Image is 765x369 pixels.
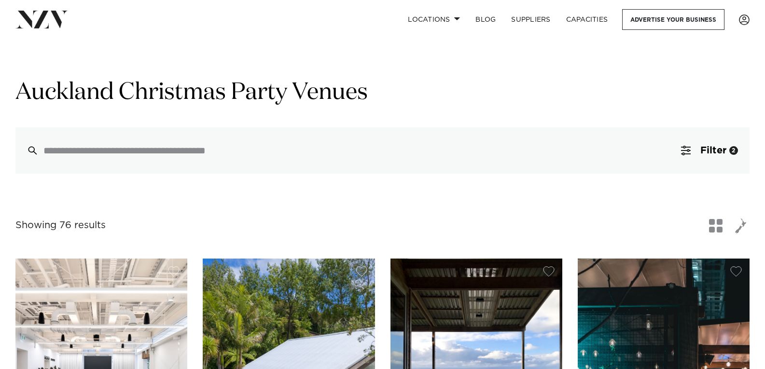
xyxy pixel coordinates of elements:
img: nzv-logo.png [15,11,68,28]
a: BLOG [468,9,503,30]
button: Filter2 [669,127,750,174]
a: Locations [400,9,468,30]
a: Advertise your business [622,9,724,30]
div: 2 [729,146,738,155]
a: Capacities [558,9,616,30]
a: SUPPLIERS [503,9,558,30]
span: Filter [700,146,726,155]
h1: Auckland Christmas Party Venues [15,78,750,108]
div: Showing 76 results [15,218,106,233]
